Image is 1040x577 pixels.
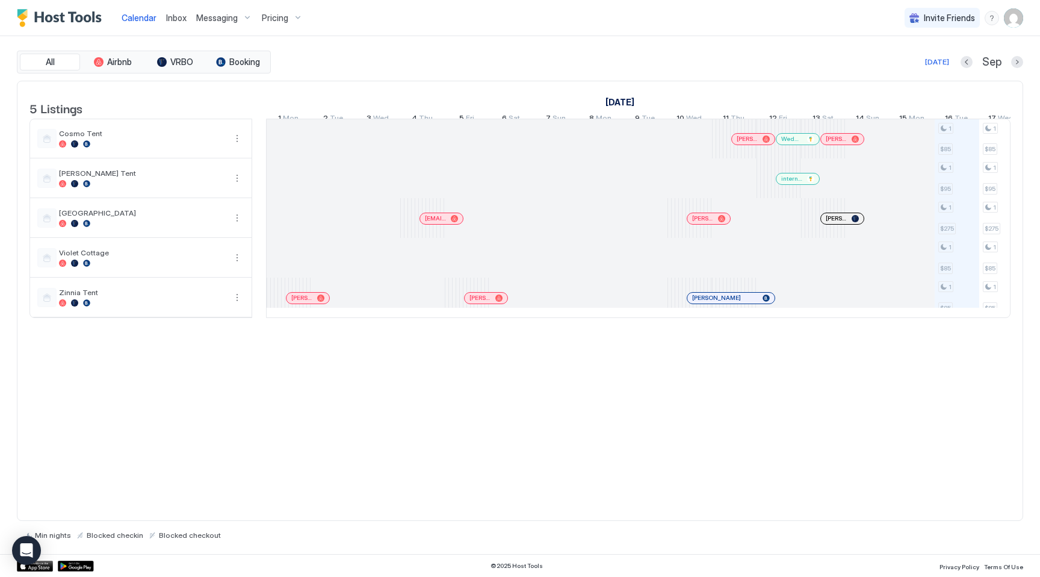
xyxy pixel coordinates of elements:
button: More options [230,131,244,146]
button: All [20,54,80,70]
span: $85 [940,264,951,272]
span: $85 [985,304,995,312]
span: 1 [993,204,996,211]
span: Sat [509,113,520,126]
div: Open Intercom Messenger [12,536,41,565]
span: 8 [589,113,594,126]
a: Privacy Policy [939,560,979,572]
span: [PERSON_NAME] [826,135,847,143]
span: 1 [993,243,996,251]
a: September 8, 2025 [586,111,614,128]
a: September 9, 2025 [632,111,658,128]
span: Mon [283,113,299,126]
span: [GEOGRAPHIC_DATA] [59,208,225,217]
span: Pricing [262,13,288,23]
span: Messaging [196,13,238,23]
span: Calendar [122,13,156,23]
a: September 12, 2025 [766,111,790,128]
span: VRBO [170,57,193,67]
span: 12 [769,113,777,126]
span: [PERSON_NAME] [737,135,758,143]
a: September 5, 2025 [456,111,477,128]
button: Airbnb [82,54,143,70]
span: Booking [229,57,260,67]
span: Wed [686,113,702,126]
span: Tue [955,113,968,126]
span: Tue [642,113,655,126]
a: September 4, 2025 [409,111,436,128]
span: $85 [985,264,995,272]
button: More options [230,290,244,305]
button: [DATE] [923,55,951,69]
span: $275 [940,225,954,232]
span: Blocked checkout [159,531,221,540]
span: Fri [779,113,787,126]
a: September 3, 2025 [364,111,392,128]
span: 1 [278,113,281,126]
span: 1 [949,164,952,172]
span: 1 [949,204,952,211]
span: Fri [466,113,474,126]
span: $95 [940,185,951,193]
a: App Store [17,561,53,572]
div: tab-group [17,51,271,73]
a: Host Tools Logo [17,9,107,27]
a: Calendar [122,11,156,24]
button: More options [230,211,244,225]
span: $85 [985,145,995,153]
button: VRBO [145,54,205,70]
span: Wed [373,113,389,126]
div: menu [230,251,244,265]
span: Sun [552,113,566,126]
a: September 6, 2025 [499,111,523,128]
span: 16 [945,113,953,126]
div: menu [230,290,244,305]
button: Booking [208,54,268,70]
span: Thu [731,113,744,126]
span: 6 [502,113,507,126]
span: Mon [596,113,611,126]
span: 17 [988,113,996,126]
span: Mon [909,113,924,126]
span: [EMAIL_ADDRESS][DOMAIN_NAME] [EMAIL_ADDRESS][DOMAIN_NAME] [425,214,446,222]
a: Inbox [166,11,187,24]
a: September 14, 2025 [853,111,882,128]
a: September 1, 2025 [602,93,637,111]
span: 1 [993,283,996,291]
span: $85 [940,145,951,153]
span: Sep [982,55,1001,69]
span: [PERSON_NAME] [692,214,713,222]
button: More options [230,251,244,265]
span: [PERSON_NAME] [469,294,491,302]
span: 13 [812,113,820,126]
a: Terms Of Use [984,560,1023,572]
span: Zinnia Tent [59,288,225,297]
span: 11 [723,113,729,126]
div: menu [985,11,999,25]
span: 1 [949,243,952,251]
div: menu [230,171,244,186]
a: September 16, 2025 [942,111,971,128]
span: 5 Listings [29,99,82,117]
span: 1 [993,125,996,133]
span: 5 [459,113,464,126]
span: Airbnb [107,57,132,67]
div: [DATE] [925,57,949,67]
span: $85 [940,304,951,312]
div: User profile [1004,8,1023,28]
span: Min nights [35,531,71,540]
div: menu [230,211,244,225]
span: Privacy Policy [939,563,979,570]
button: Previous month [961,56,973,68]
span: Tue [330,113,343,126]
span: Inbox [166,13,187,23]
a: September 11, 2025 [720,111,747,128]
span: [PERSON_NAME] [692,294,741,302]
span: Wed [998,113,1014,126]
span: All [46,57,55,67]
a: Google Play Store [58,561,94,572]
span: [PERSON_NAME] [291,294,312,302]
span: Invite Friends [924,13,975,23]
